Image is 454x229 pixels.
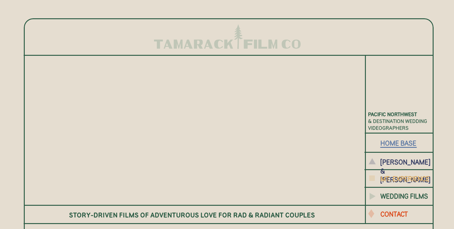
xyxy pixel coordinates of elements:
[380,139,416,147] b: HOME BASE
[380,210,408,218] b: CONTACT
[368,111,447,139] h3: & DESTINATION Wedding videographers
[69,211,320,219] h3: STORY-DRIVEN FILMS OF ADVENTUROUS LOVE FOR RAD & RADIANT COUPLES
[380,210,432,218] a: CONTACT
[368,111,447,139] a: PACIFIC NORThWEST& DESTINATION Weddingvideographers
[380,192,432,200] a: WEDDING FILMS
[380,139,422,147] a: HOME BASE
[380,175,430,183] b: MT. EXPERIENCE
[380,174,432,183] a: MT. EXPERIENCE
[368,111,417,117] b: PACIFIC NORThWEST
[380,158,430,184] b: [PERSON_NAME] & [PERSON_NAME]
[380,192,428,200] b: WEDDING FILMS
[380,158,422,166] a: [PERSON_NAME] & [PERSON_NAME]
